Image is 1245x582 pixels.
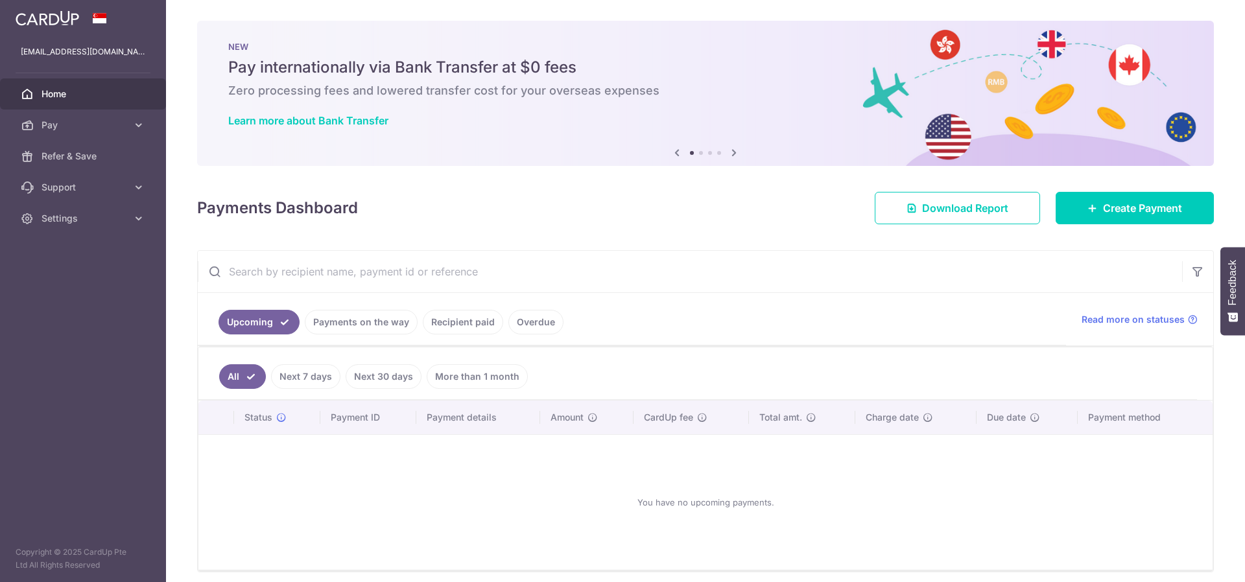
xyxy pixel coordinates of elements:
[416,401,541,434] th: Payment details
[644,411,693,424] span: CardUp fee
[346,364,421,389] a: Next 30 days
[219,364,266,389] a: All
[1082,313,1198,326] a: Read more on statuses
[305,310,418,334] a: Payments on the way
[228,41,1183,52] p: NEW
[271,364,340,389] a: Next 7 days
[197,21,1214,166] img: Bank transfer banner
[1162,543,1232,576] iframe: Opens a widget where you can find more information
[1227,260,1239,305] span: Feedback
[551,411,584,424] span: Amount
[508,310,563,334] a: Overdue
[759,411,802,424] span: Total amt.
[1220,247,1245,335] button: Feedback - Show survey
[1078,401,1213,434] th: Payment method
[228,83,1183,99] h6: Zero processing fees and lowered transfer cost for your overseas expenses
[987,411,1026,424] span: Due date
[21,45,145,58] p: [EMAIL_ADDRESS][DOMAIN_NAME]
[244,411,272,424] span: Status
[320,401,416,434] th: Payment ID
[41,150,127,163] span: Refer & Save
[197,196,358,220] h4: Payments Dashboard
[16,10,79,26] img: CardUp
[228,114,388,127] a: Learn more about Bank Transfer
[875,192,1040,224] a: Download Report
[427,364,528,389] a: More than 1 month
[214,445,1197,559] div: You have no upcoming payments.
[198,251,1182,292] input: Search by recipient name, payment id or reference
[423,310,503,334] a: Recipient paid
[1103,200,1182,216] span: Create Payment
[866,411,919,424] span: Charge date
[228,57,1183,78] h5: Pay internationally via Bank Transfer at $0 fees
[1082,313,1185,326] span: Read more on statuses
[1056,192,1214,224] a: Create Payment
[41,119,127,132] span: Pay
[922,200,1008,216] span: Download Report
[41,181,127,194] span: Support
[219,310,300,334] a: Upcoming
[41,212,127,225] span: Settings
[41,87,127,100] span: Home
